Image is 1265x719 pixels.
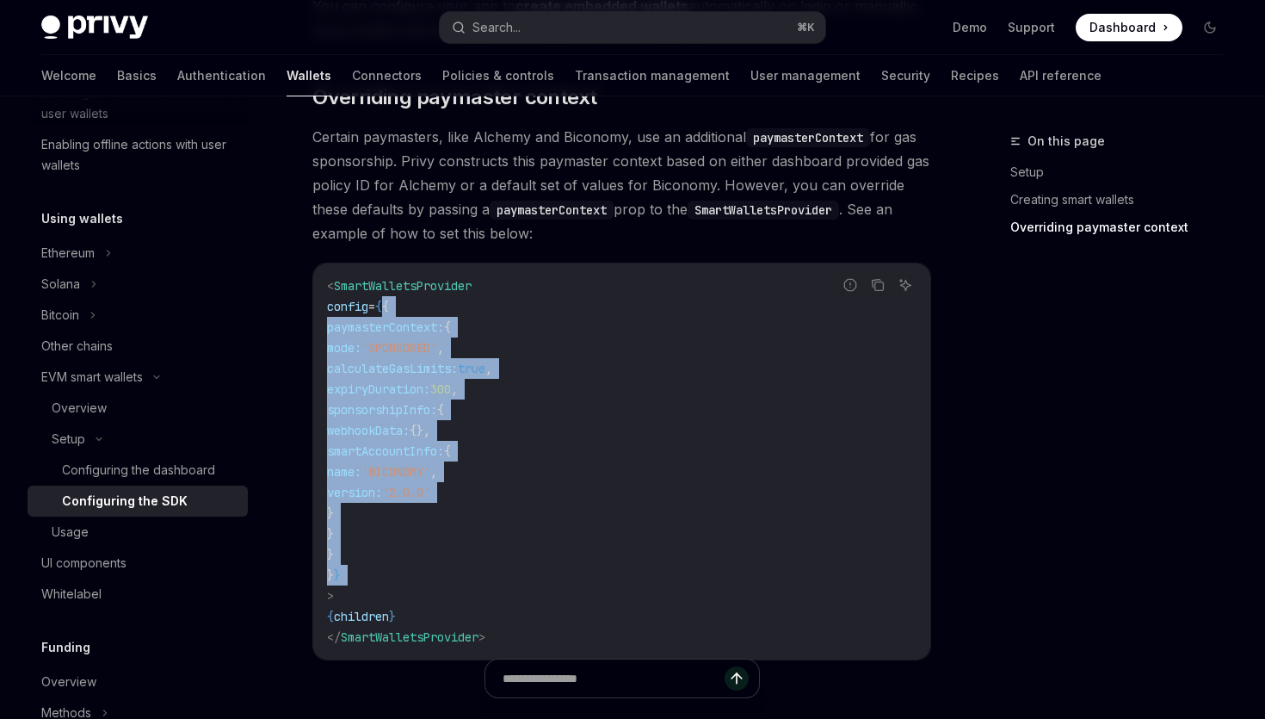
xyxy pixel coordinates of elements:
[327,423,410,438] span: webhookData:
[352,55,422,96] a: Connectors
[28,579,248,610] a: Whitelabel
[1027,131,1105,152] span: On this page
[750,55,861,96] a: User management
[41,367,143,387] div: EVM smart wallets
[410,423,430,438] span: {},
[368,299,375,314] span: =
[327,547,334,562] span: }
[41,55,96,96] a: Welcome
[430,381,451,397] span: 300
[327,588,334,604] span: >
[41,15,148,40] img: dark logo
[575,55,730,96] a: Transaction management
[28,331,248,362] a: Other chains
[382,485,430,500] span: '2.0.0'
[312,125,931,245] span: Certain paymasters, like Alchemy and Biconomy, use an additional for gas sponsorship. Privy const...
[41,134,238,176] div: Enabling offline actions with user wallets
[28,517,248,548] a: Usage
[312,84,596,111] span: Overriding paymaster context
[437,340,444,356] span: ,
[334,278,472,294] span: SmartWalletsProvider
[485,361,492,376] span: ,
[341,629,478,645] span: SmartWalletsProvider
[327,567,334,583] span: }
[839,274,861,296] button: Report incorrect code
[28,455,248,486] a: Configuring the dashboard
[41,305,79,325] div: Bitcoin
[327,278,334,294] span: <
[437,402,444,418] span: {
[52,522,89,542] div: Usage
[389,609,396,624] span: }
[327,505,334,521] span: }
[117,55,157,96] a: Basics
[28,548,248,579] a: UI components
[797,21,815,34] span: ⌘ K
[1008,19,1055,36] a: Support
[28,666,248,697] a: Overview
[28,129,248,181] a: Enabling offline actions with user wallets
[52,398,107,418] div: Overview
[327,402,437,418] span: sponsorshipInfo:
[1076,14,1182,41] a: Dashboard
[41,672,96,692] div: Overview
[953,19,987,36] a: Demo
[334,567,341,583] span: }
[327,629,341,645] span: </
[287,55,331,96] a: Wallets
[177,55,266,96] a: Authentication
[725,666,749,691] button: Send message
[867,274,889,296] button: Copy the contents from the code block
[327,299,368,314] span: config
[361,464,430,480] span: 'BICONOMY'
[327,361,458,376] span: calculateGasLimits:
[440,12,824,43] button: Search...⌘K
[327,381,430,397] span: expiryDuration:
[334,609,389,624] span: children
[478,629,485,645] span: >
[746,128,870,147] code: paymasterContext
[41,208,123,229] h5: Using wallets
[41,336,113,356] div: Other chains
[327,443,444,459] span: smartAccountInfo:
[444,319,451,335] span: {
[1010,214,1237,241] a: Overriding paymaster context
[1010,158,1237,186] a: Setup
[881,55,930,96] a: Security
[28,486,248,517] a: Configuring the SDK
[327,485,382,500] span: version:
[688,201,839,220] code: SmartWalletsProvider
[444,443,451,459] span: {
[62,491,188,511] div: Configuring the SDK
[327,340,361,356] span: mode:
[327,609,334,624] span: {
[1020,55,1101,96] a: API reference
[1089,19,1156,36] span: Dashboard
[382,299,389,314] span: {
[52,429,85,449] div: Setup
[62,460,215,480] div: Configuring the dashboard
[41,553,126,573] div: UI components
[442,55,554,96] a: Policies & controls
[472,17,521,38] div: Search...
[1196,14,1224,41] button: Toggle dark mode
[41,243,95,263] div: Ethereum
[361,340,437,356] span: 'SPONSORED'
[375,299,382,314] span: {
[430,464,437,480] span: ,
[327,319,444,335] span: paymasterContext:
[894,274,916,296] button: Ask AI
[451,381,458,397] span: ,
[327,526,334,542] span: }
[41,584,102,604] div: Whitelabel
[1010,186,1237,214] a: Creating smart wallets
[327,464,361,480] span: name:
[28,393,248,424] a: Overview
[458,361,485,376] span: true
[41,274,80,294] div: Solana
[490,201,614,220] code: paymasterContext
[951,55,999,96] a: Recipes
[41,637,90,658] h5: Funding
